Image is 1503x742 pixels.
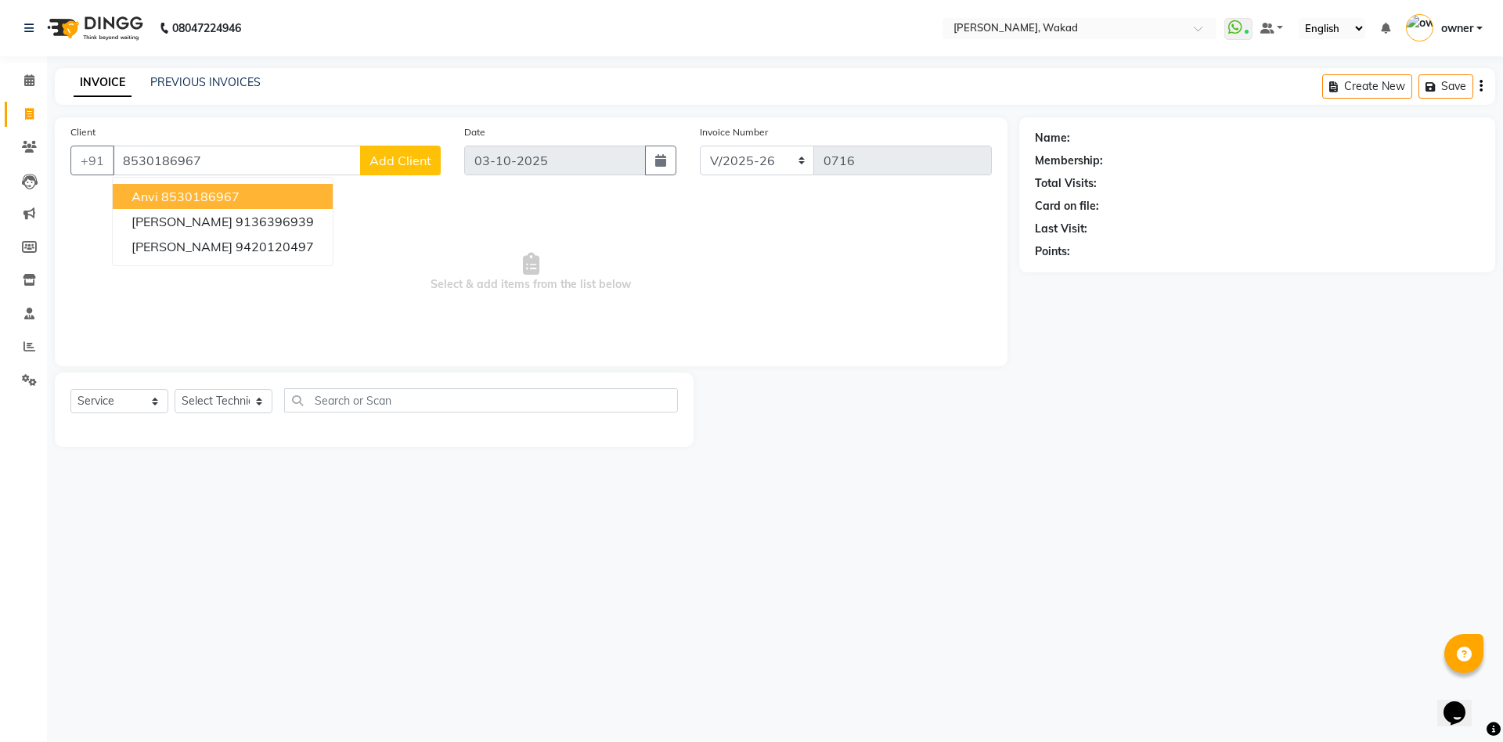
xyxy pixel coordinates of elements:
[74,69,132,97] a: INVOICE
[1035,198,1099,214] div: Card on file:
[1035,243,1070,260] div: Points:
[236,239,314,254] ngb-highlight: 9420120497
[1035,130,1070,146] div: Name:
[700,125,768,139] label: Invoice Number
[70,125,96,139] label: Client
[70,194,992,351] span: Select & add items from the list below
[236,214,314,229] ngb-highlight: 9136396939
[1437,679,1487,726] iframe: chat widget
[132,214,232,229] span: [PERSON_NAME]
[1441,20,1473,37] span: owner
[1406,14,1433,41] img: owner
[161,189,240,204] ngb-highlight: 8530186967
[132,239,232,254] span: [PERSON_NAME]
[284,388,678,412] input: Search or Scan
[70,146,114,175] button: +91
[360,146,441,175] button: Add Client
[1035,221,1087,237] div: Last Visit:
[369,153,431,168] span: Add Client
[132,189,158,204] span: anvi
[464,125,485,139] label: Date
[1322,74,1412,99] button: Create New
[1035,153,1103,169] div: Membership:
[1035,175,1097,192] div: Total Visits:
[172,6,241,50] b: 08047224946
[150,75,261,89] a: PREVIOUS INVOICES
[40,6,147,50] img: logo
[1418,74,1473,99] button: Save
[113,146,361,175] input: Search by Name/Mobile/Email/Code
